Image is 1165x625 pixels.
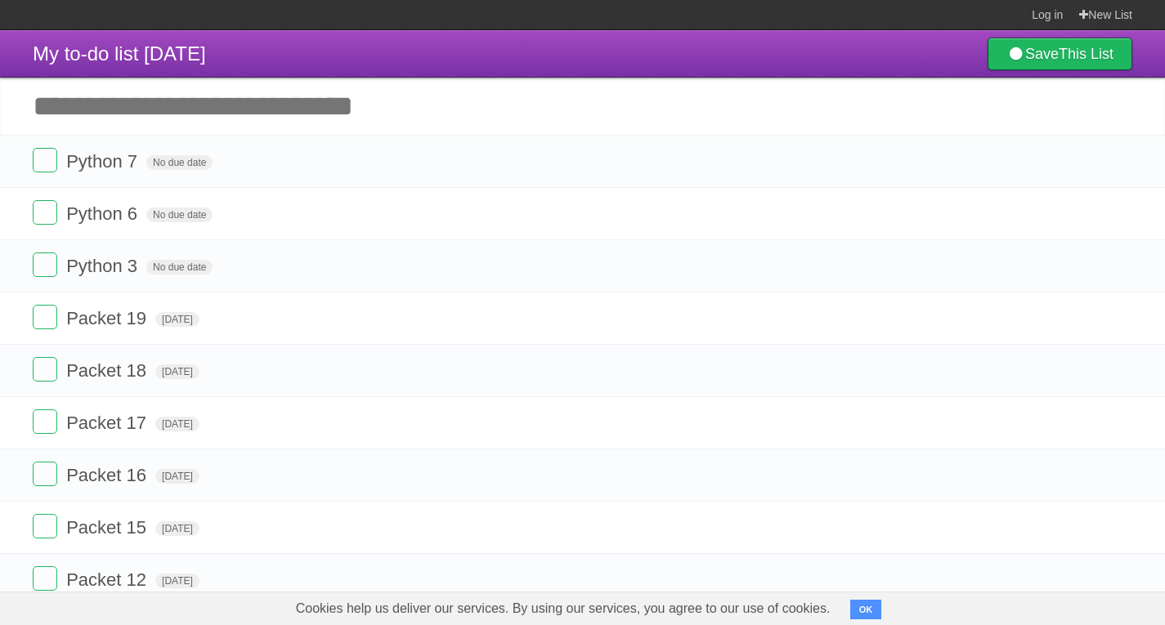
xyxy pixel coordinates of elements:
[66,308,150,328] span: Packet 19
[155,417,199,431] span: [DATE]
[155,469,199,484] span: [DATE]
[66,203,141,224] span: Python 6
[146,260,213,275] span: No due date
[33,148,57,172] label: Done
[850,600,882,619] button: OK
[33,252,57,277] label: Done
[66,465,150,485] span: Packet 16
[280,592,847,625] span: Cookies help us deliver our services. By using our services, you agree to our use of cookies.
[33,566,57,591] label: Done
[33,200,57,225] label: Done
[66,569,150,590] span: Packet 12
[66,151,141,172] span: Python 7
[1059,46,1113,62] b: This List
[155,574,199,588] span: [DATE]
[146,208,213,222] span: No due date
[66,360,150,381] span: Packet 18
[155,312,199,327] span: [DATE]
[66,256,141,276] span: Python 3
[66,413,150,433] span: Packet 17
[33,42,206,65] span: My to-do list [DATE]
[33,514,57,538] label: Done
[66,517,150,538] span: Packet 15
[33,305,57,329] label: Done
[33,462,57,486] label: Done
[146,155,213,170] span: No due date
[155,364,199,379] span: [DATE]
[155,521,199,536] span: [DATE]
[33,409,57,434] label: Done
[33,357,57,382] label: Done
[988,38,1132,70] a: SaveThis List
